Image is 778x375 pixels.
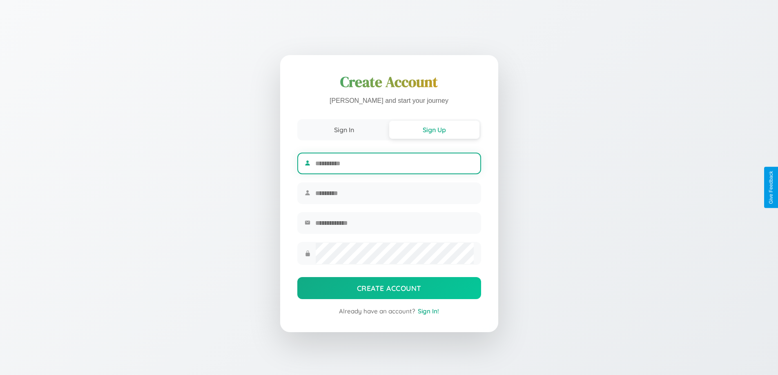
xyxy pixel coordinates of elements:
button: Sign Up [389,121,479,139]
button: Sign In [299,121,389,139]
div: Give Feedback [768,171,774,204]
p: [PERSON_NAME] and start your journey [297,95,481,107]
div: Already have an account? [297,307,481,315]
h1: Create Account [297,72,481,92]
span: Sign In! [418,307,439,315]
button: Create Account [297,277,481,299]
